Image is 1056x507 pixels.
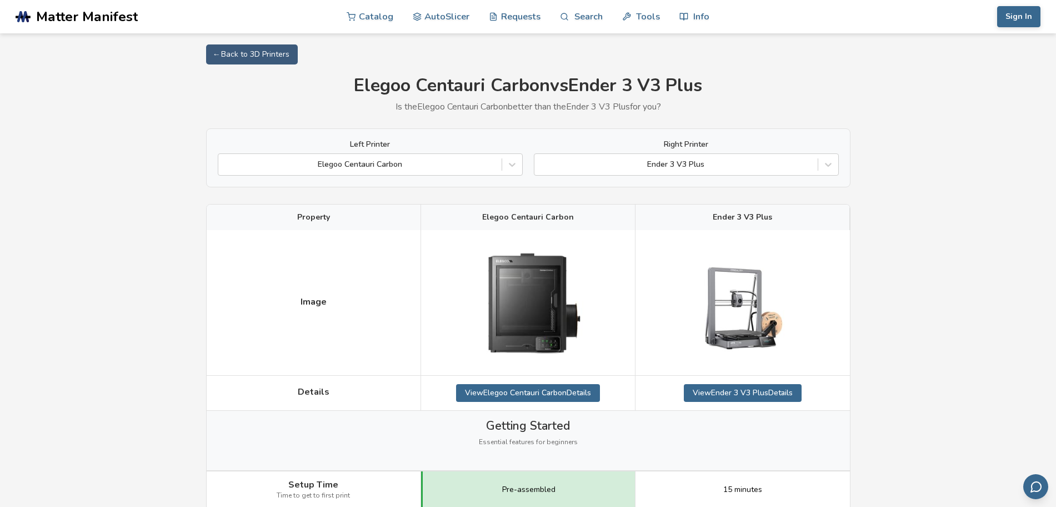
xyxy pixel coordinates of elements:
p: Is the Elegoo Centauri Carbon better than the Ender 3 V3 Plus for you? [206,102,850,112]
button: Send feedback via email [1023,474,1048,499]
img: Ender 3 V3 Plus [687,247,798,359]
span: Setup Time [288,480,338,490]
button: Sign In [997,6,1040,27]
input: Elegoo Centauri Carbon [224,160,226,169]
span: Pre-assembled [502,485,555,494]
label: Right Printer [534,140,839,149]
span: Getting Started [486,419,570,433]
input: Ender 3 V3 Plus [540,160,542,169]
h1: Elegoo Centauri Carbon vs Ender 3 V3 Plus [206,76,850,96]
a: ViewEnder 3 V3 PlusDetails [684,384,802,402]
span: Essential features for beginners [479,439,578,446]
span: Ender 3 V3 Plus [713,213,772,222]
span: Matter Manifest [36,9,138,24]
span: Elegoo Centauri Carbon [482,213,574,222]
span: Details [298,387,329,397]
span: Image [301,297,327,307]
label: Left Printer [218,140,523,149]
a: ViewElegoo Centauri CarbonDetails [456,384,600,402]
a: ← Back to 3D Printers [206,44,298,64]
span: 15 minutes [723,485,762,494]
span: Property [297,213,330,222]
span: Time to get to first print [277,492,350,500]
img: Elegoo Centauri Carbon [472,238,583,366]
